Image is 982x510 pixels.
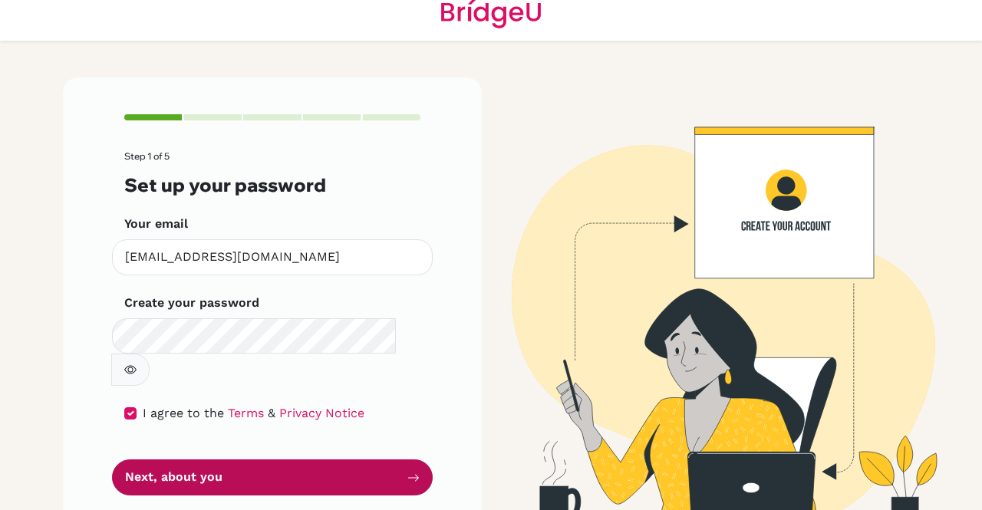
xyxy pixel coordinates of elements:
label: Your email [124,215,188,233]
span: I agree to the [143,406,224,420]
a: Privacy Notice [279,406,364,420]
label: Create your password [124,294,259,312]
input: Insert your email* [112,239,433,275]
h3: Set up your password [124,174,420,196]
span: Step 1 of 5 [124,150,170,162]
span: & [268,406,275,420]
button: Next, about you [112,459,433,495]
a: Terms [228,406,264,420]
